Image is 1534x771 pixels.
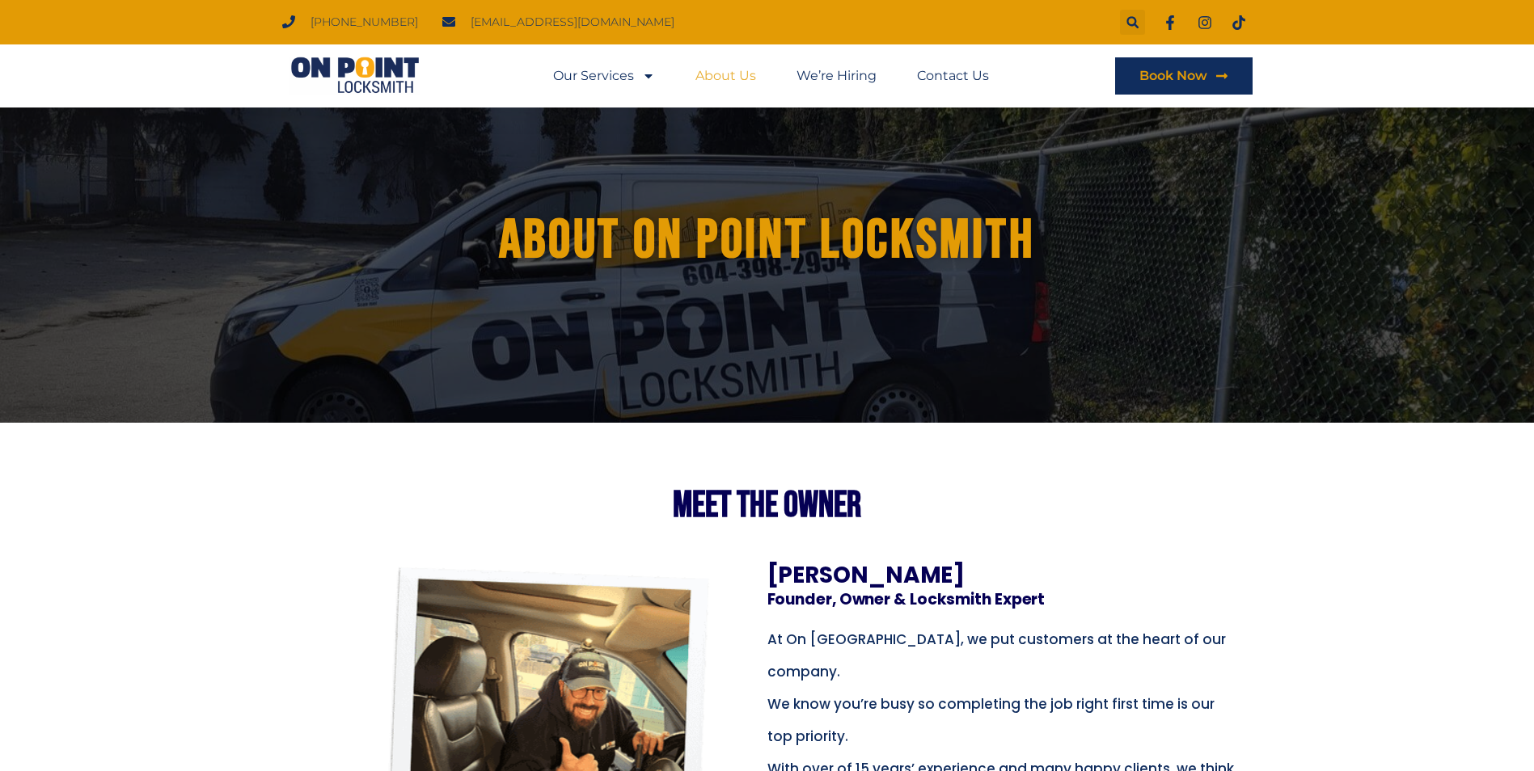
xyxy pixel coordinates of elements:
a: Contact Us [917,57,989,95]
span: Book Now [1139,70,1207,82]
a: About Us [695,57,756,95]
a: Our Services [553,57,655,95]
h3: [PERSON_NAME] [767,564,1220,587]
a: Book Now [1115,57,1253,95]
span: [EMAIL_ADDRESS][DOMAIN_NAME] [467,11,674,33]
h2: MEET THE Owner [315,487,1220,524]
h1: About ON POINT LOCKSMITH [332,210,1203,271]
nav: Menu [553,57,989,95]
a: We’re Hiring [797,57,877,95]
p: We know you’re busy so completing the job right first time is our top priority. [767,688,1240,752]
h3: Founder, Owner & Locksmith Expert [767,592,1220,607]
p: At On [GEOGRAPHIC_DATA], we put customers at the heart of our company. [767,623,1240,688]
div: Search [1120,10,1145,35]
span: [PHONE_NUMBER] [306,11,418,33]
